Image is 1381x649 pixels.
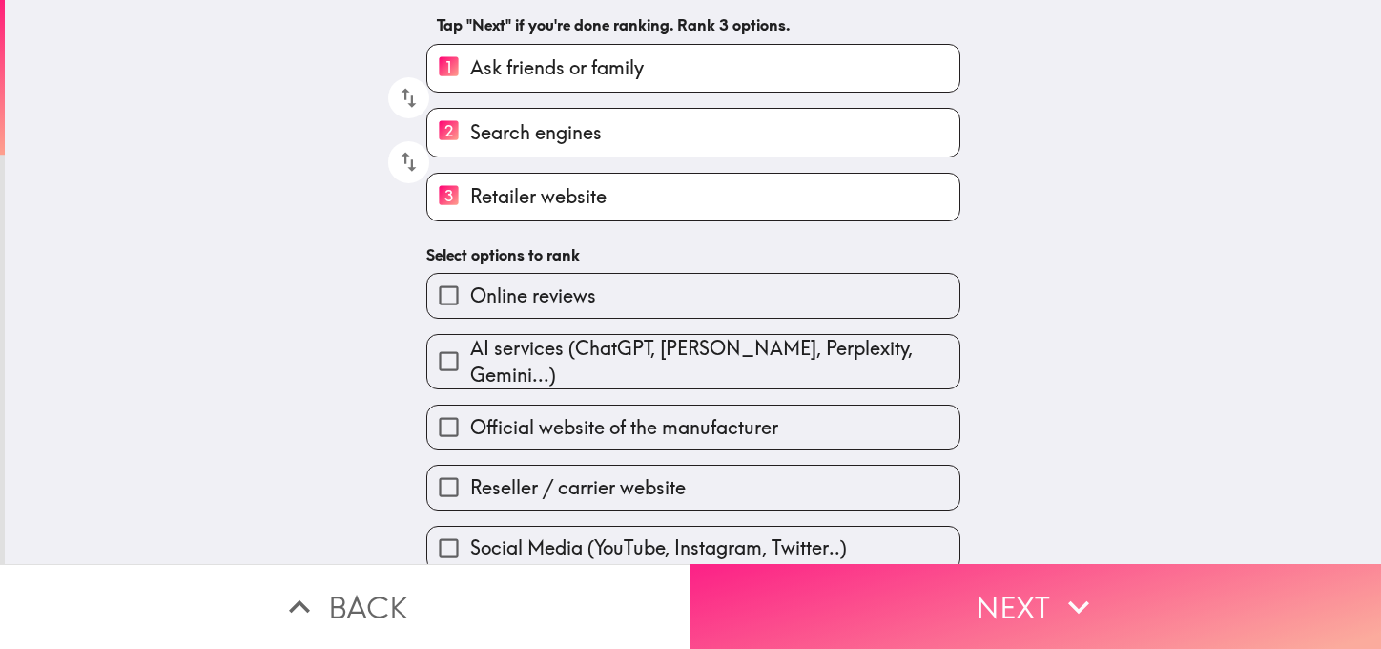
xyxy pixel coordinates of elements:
button: AI services (ChatGPT, [PERSON_NAME], Perplexity, Gemini...) [427,335,959,388]
button: 2Search engines [427,109,959,156]
span: Search engines [470,119,602,146]
span: AI services (ChatGPT, [PERSON_NAME], Perplexity, Gemini...) [470,335,959,388]
h6: Tap "Next" if you're done ranking. Rank 3 options. [437,14,950,35]
span: Online reviews [470,283,596,309]
h6: Select options to rank [426,244,960,265]
button: Next [690,564,1381,649]
button: Official website of the manufacturer [427,406,959,449]
span: Social Media (YouTube, Instagram, Twitter..) [470,534,847,561]
span: Ask friends or family [470,54,644,81]
button: Online reviews [427,274,959,317]
button: Reseller / carrier website [427,466,959,509]
span: Retailer website [470,183,607,210]
button: 1Ask friends or family [427,45,959,92]
button: Social Media (YouTube, Instagram, Twitter..) [427,527,959,570]
span: Reseller / carrier website [470,474,686,501]
span: Official website of the manufacturer [470,414,778,441]
button: 3Retailer website [427,174,959,220]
